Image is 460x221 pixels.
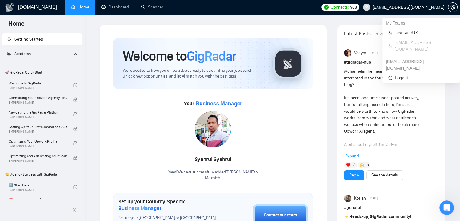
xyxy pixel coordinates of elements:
span: Getting Started [14,37,43,42]
span: team [388,31,392,35]
span: Logout [388,74,454,81]
span: user [364,5,369,9]
span: Korlan [354,195,366,202]
a: 1️⃣ Start HereBy[PERSON_NAME] [9,180,73,194]
span: team [388,44,392,48]
span: fund-projection-screen [7,51,11,56]
div: Yaay! We have successfully added [PERSON_NAME] to [168,170,258,181]
span: lock [73,112,77,116]
span: 963 [350,4,357,11]
span: 5 [366,162,369,168]
div: My Teams [382,18,460,28]
div: prosckurniayana@gmail.com [382,57,460,73]
p: Malevich . [168,175,258,181]
img: 🙌 [360,163,364,167]
li: Getting Started [2,33,82,45]
span: Setting Up Your First Scanner and Auto-Bidder [9,124,67,130]
span: ⚡ [344,214,349,219]
img: gigradar-logo.png [273,48,303,79]
h1: Welcome to [123,48,236,64]
button: setting [448,2,458,12]
h1: # general [344,204,438,211]
span: By [PERSON_NAME] [9,159,67,163]
button: See the details [366,170,403,180]
span: 7 [353,162,355,168]
img: ❤️ [346,163,350,167]
a: Reply [349,172,359,179]
span: GigRadar [187,48,236,64]
h1: # gigradar-hub [344,59,438,66]
span: Business Manager [195,101,242,107]
a: Welcome to GigRadarBy[PERSON_NAME] [9,78,73,92]
span: Optimizing and A/B Testing Your Scanner for Better Results [9,153,67,159]
span: double-left [72,207,78,213]
span: Home [4,19,29,32]
span: Your [184,100,242,107]
span: Expand [345,153,359,159]
span: Connecting Your Upwork Agency to GigRadar [9,95,67,101]
span: LeverageUX [394,29,454,36]
span: lock [73,141,77,145]
span: Business Manager [118,205,161,212]
a: homeHome [71,5,89,10]
div: Contact our team [264,212,297,219]
span: Academy [14,51,31,56]
span: Latest Posts from the GigRadar Community [344,30,374,37]
a: setting [448,5,458,10]
div: Syahrul Syahrul [168,154,258,165]
span: Optimizing Your Upwork Profile [9,138,67,144]
span: setting [448,5,457,10]
span: By [PERSON_NAME] [9,144,67,148]
span: lock [73,156,77,160]
span: lock [73,127,77,131]
span: Vadym [354,50,366,56]
span: lock [73,97,77,102]
span: [EMAIL_ADDRESS][DOMAIN_NAME] [394,39,454,52]
span: check-circle [73,83,77,87]
a: searchScanner [141,5,163,10]
img: 1701001691941-IMG-20231101-WA0015.jpg [195,111,231,147]
img: upwork-logo.png [324,5,329,10]
span: We're excited to have you on board. Get ready to streamline your job search, unlock new opportuni... [123,68,263,79]
img: Korlan [344,195,351,202]
span: By [PERSON_NAME] [9,130,67,134]
span: rocket [7,37,11,41]
a: See the details [371,172,398,179]
span: @channel [344,69,362,74]
span: Navigating the GigRadar Platform [9,109,67,115]
span: Connects: [331,4,349,11]
img: Vadym [344,49,351,57]
span: Academy [7,51,31,56]
span: [DATE] [370,196,378,201]
button: Reply [344,170,364,180]
span: 👑 Agency Success with GigRadar [3,168,82,180]
span: By [PERSON_NAME] [9,115,67,119]
img: logo [5,3,15,12]
strong: Heads-up, GigRadar community! [349,214,411,219]
span: ⛔ Top 3 Mistakes of Pro Agencies [9,197,67,203]
span: [DATE] [370,50,378,56]
a: dashboardDashboard [101,5,129,10]
span: 🚀 GigRadar Quick Start [3,66,82,78]
span: By [PERSON_NAME] [9,101,67,104]
iframe: Intercom live chat [439,200,454,215]
span: check-circle [73,185,77,189]
span: logout [388,76,393,80]
h1: Set up your Country-Specific [118,198,223,212]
